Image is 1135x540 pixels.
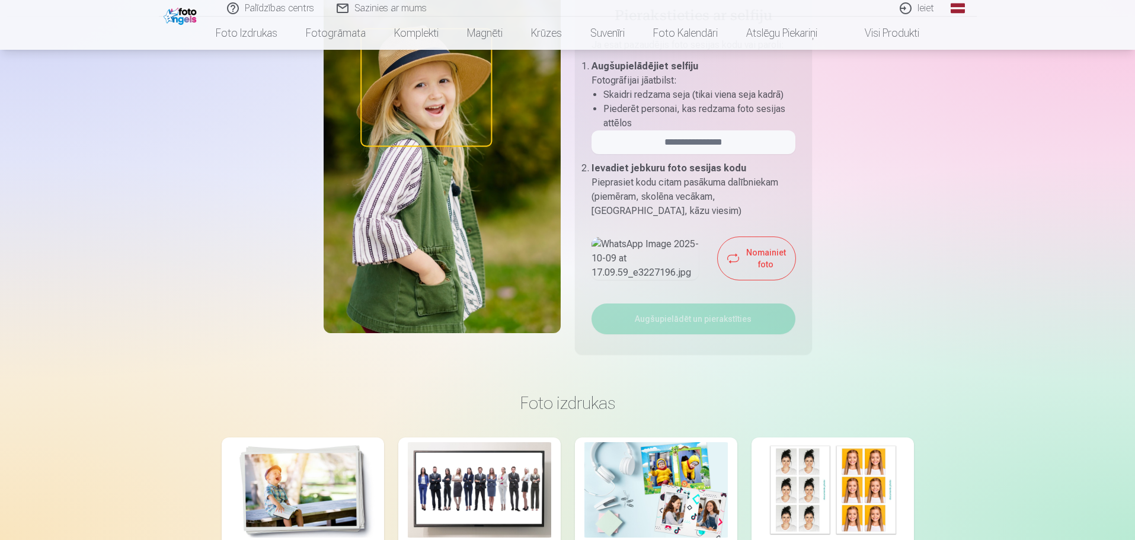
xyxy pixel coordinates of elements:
[592,237,699,280] img: WhatsApp Image 2025-10-09 at 17.09.59_e3227196.jpg
[639,17,732,50] a: Foto kalendāri
[592,74,795,88] p: Fotogrāfijai jāatbilst :
[292,17,380,50] a: Fotogrāmata
[231,442,375,538] img: Augstas kvalitātes fotoattēlu izdrukas
[231,392,904,414] h3: Foto izdrukas
[592,162,746,174] b: Ievadiet jebkuru foto sesijas kodu
[592,60,698,72] b: Augšupielādējiet selfiju
[584,442,728,538] img: Foto kolāža no divām fotogrāfijām
[592,175,795,218] p: Pieprasiet kodu citam pasākuma dalībniekam (piemēram, skolēna vecākam, [GEOGRAPHIC_DATA], kāzu vi...
[603,88,795,102] li: Skaidri redzama seja (tikai viena seja kadrā)
[718,237,795,280] button: Nomainiet foto
[453,17,517,50] a: Magnēti
[761,442,904,538] img: Foto izdrukas dokumentiem
[164,5,200,25] img: /fa1
[576,17,639,50] a: Suvenīri
[202,17,292,50] a: Foto izdrukas
[832,17,933,50] a: Visi produkti
[408,442,551,538] img: Augstas kvalitātes grupu fotoattēlu izdrukas
[603,102,795,130] li: Piederēt personai, kas redzama foto sesijas attēlos
[380,17,453,50] a: Komplekti
[592,303,795,334] button: Augšupielādēt un pierakstīties
[517,17,576,50] a: Krūzes
[732,17,832,50] a: Atslēgu piekariņi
